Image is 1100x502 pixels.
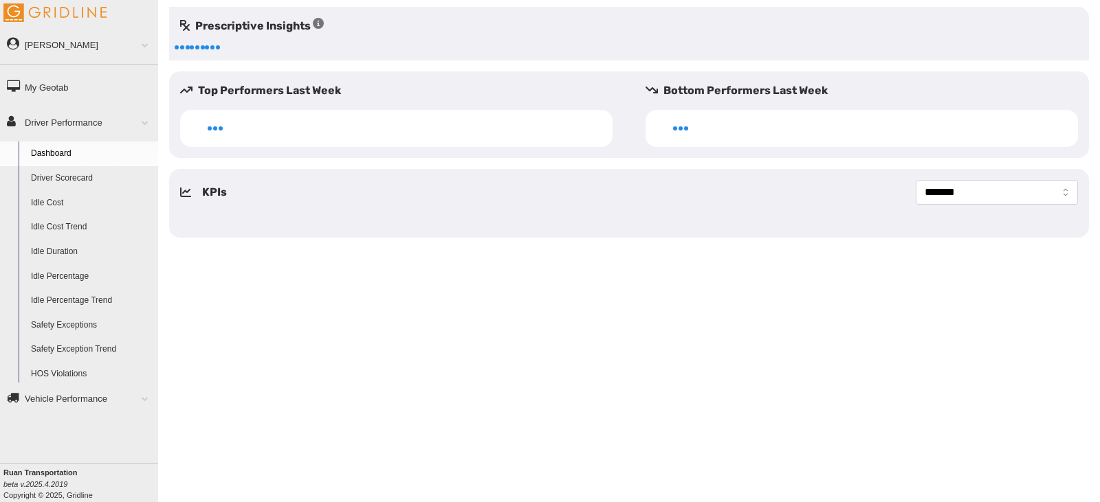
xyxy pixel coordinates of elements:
[3,468,78,477] b: Ruan Transportation
[25,313,158,338] a: Safety Exceptions
[180,18,324,34] h5: Prescriptive Insights
[25,264,158,289] a: Idle Percentage
[202,184,227,201] h5: KPIs
[25,362,158,387] a: HOS Violations
[25,337,158,362] a: Safety Exception Trend
[646,82,1089,99] h5: Bottom Performers Last Week
[25,141,158,166] a: Dashboard
[3,480,67,488] i: beta v.2025.4.2019
[25,288,158,313] a: Idle Percentage Trend
[25,240,158,264] a: Idle Duration
[180,82,624,99] h5: Top Performers Last Week
[3,467,158,501] div: Copyright © 2025, Gridline
[25,191,158,216] a: Idle Cost
[25,215,158,240] a: Idle Cost Trend
[25,166,158,191] a: Driver Scorecard
[3,3,107,22] img: Gridline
